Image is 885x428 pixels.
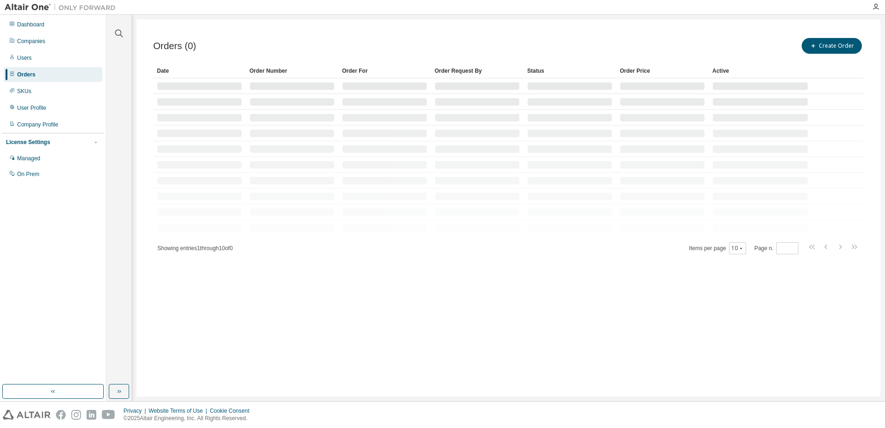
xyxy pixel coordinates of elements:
span: Items per page [689,242,746,254]
div: Cookie Consent [210,407,255,415]
div: Managed [17,155,40,162]
button: 10 [731,245,744,252]
img: Altair One [5,3,120,12]
button: Create Order [802,38,862,54]
img: instagram.svg [71,410,81,420]
div: Dashboard [17,21,44,28]
div: Order For [342,63,427,78]
div: Status [527,63,612,78]
img: youtube.svg [102,410,115,420]
div: Order Request By [435,63,520,78]
div: Company Profile [17,121,58,128]
div: Website Terms of Use [149,407,210,415]
div: License Settings [6,138,50,146]
div: Users [17,54,31,62]
img: linkedin.svg [87,410,96,420]
div: User Profile [17,104,46,112]
div: Orders [17,71,35,78]
div: Date [157,63,242,78]
div: SKUs [17,88,31,95]
img: facebook.svg [56,410,66,420]
div: Order Price [620,63,705,78]
div: Order Number [249,63,335,78]
div: On Prem [17,170,39,178]
div: Privacy [124,407,149,415]
p: © 2025 Altair Engineering, Inc. All Rights Reserved. [124,415,255,422]
span: Orders (0) [153,41,196,51]
span: Showing entries 1 through 10 of 0 [157,245,233,252]
div: Companies [17,38,45,45]
div: Active [712,63,808,78]
span: Page n. [754,242,798,254]
img: altair_logo.svg [3,410,50,420]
